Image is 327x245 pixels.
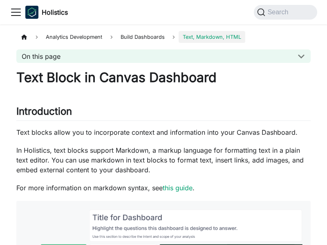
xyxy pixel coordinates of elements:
span: Analytics Development [42,31,106,43]
button: Search (Command+K) [254,5,317,20]
p: In Holistics, text blocks support Markdown, a markup language for formatting text in a plain text... [16,145,311,175]
p: Text blocks allow you to incorporate context and information into your Canvas Dashboard. [16,127,311,137]
a: this guide [163,184,193,192]
nav: Breadcrumbs [16,31,311,43]
button: On this page [16,49,311,63]
button: Toggle navigation bar [10,6,22,18]
img: Holistics [25,6,38,19]
h2: Introduction [16,105,311,121]
p: For more information on markdown syntax, see . [16,183,311,193]
span: Build Dashboards [116,31,169,43]
a: Home page [16,31,32,43]
b: Holistics [42,7,68,17]
span: Text, Markdown, HTML [179,31,245,43]
a: HolisticsHolisticsHolistics [25,6,68,19]
h1: Text Block in Canvas Dashboard [16,69,311,86]
span: Search [265,9,293,16]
